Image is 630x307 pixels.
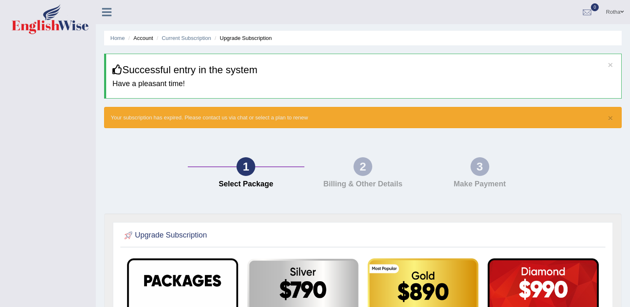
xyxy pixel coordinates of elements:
a: Home [110,35,125,41]
div: 3 [471,157,489,176]
li: Account [126,34,153,42]
div: 2 [354,157,372,176]
h4: Have a pleasant time! [112,80,615,88]
h3: Successful entry in the system [112,64,615,75]
div: Your subscription has expired. Please contact us via chat or select a plan to renew [104,107,622,128]
h4: Select Package [192,180,301,188]
h4: Make Payment [426,180,534,188]
li: Upgrade Subscription [213,34,272,42]
h4: Billing & Other Details [309,180,417,188]
button: × [608,60,613,69]
span: 0 [591,3,599,11]
a: Current Subscription [162,35,211,41]
div: 1 [237,157,255,176]
button: × [608,114,613,122]
h2: Upgrade Subscription [122,229,207,242]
